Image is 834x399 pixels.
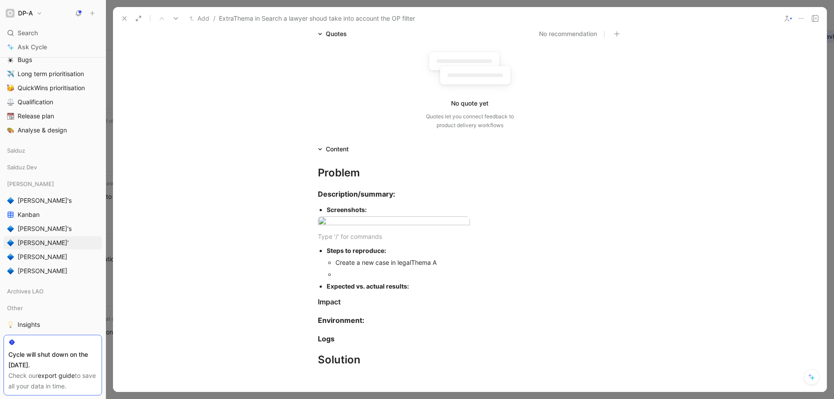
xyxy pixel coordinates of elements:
[187,13,211,24] button: Add
[7,84,14,92] img: 🥳
[18,253,67,261] span: [PERSON_NAME]
[4,222,102,235] a: 🔷[PERSON_NAME]'s
[5,223,16,234] button: 🔷
[4,161,102,174] div: Salduz Dev
[318,297,622,307] div: Impact
[18,267,67,275] span: [PERSON_NAME]
[4,285,102,298] div: Archives LAO
[18,9,33,17] h1: DP-A
[18,55,32,64] span: Bugs
[4,26,102,40] div: Search
[318,352,622,368] div: Solution
[314,144,352,154] div: Content
[5,125,16,135] button: 🎨
[4,194,102,207] a: 🔷[PERSON_NAME]'s
[5,195,16,206] button: 🔷
[4,285,102,300] div: Archives LAO
[18,224,72,233] span: [PERSON_NAME]'s
[326,144,349,154] div: Content
[4,7,44,19] button: DP-ADP-A
[7,113,14,120] img: 📆
[4,81,102,95] a: 🥳QuickWins prioritisation
[7,287,44,296] span: Archives LAO
[4,177,102,190] div: [PERSON_NAME]
[4,301,102,315] div: Other
[5,333,16,344] button: 🧪
[7,253,14,260] img: 🔷
[326,29,347,39] div: Quotes
[7,179,54,188] span: [PERSON_NAME]
[7,56,14,63] img: 🕷️
[318,216,470,228] img: CleanShot 2025-10-10 at 09.40.39@2x.png
[5,69,16,79] button: ✈️
[4,236,102,249] a: 🔷[PERSON_NAME]'
[8,349,97,370] div: Cycle will shut down on the [DATE].
[327,282,409,290] strong: Expected vs. actual results:
[8,370,97,392] div: Check our to save all your data in time.
[318,316,364,325] strong: Environment:
[6,9,15,18] img: DP-A
[318,165,622,181] div: Problem
[4,250,102,264] a: 🔷[PERSON_NAME]
[7,239,14,246] img: 🔷
[18,112,54,121] span: Release plan
[5,111,16,121] button: 📆
[5,266,16,276] button: 🔷
[38,372,75,379] a: export guide
[5,83,16,93] button: 🥳
[4,144,102,160] div: Salduz
[4,161,102,176] div: Salduz Dev
[426,112,514,130] div: Quotes let you connect feedback to product delivery workflows
[4,332,102,345] a: 🧪Discovery
[4,318,102,331] a: 💡Insights
[18,42,47,52] span: Ask Cycle
[5,238,16,248] button: 🔷
[18,98,53,106] span: Qualification
[18,70,84,78] span: Long term prioritisation
[7,321,14,328] img: 💡
[4,124,102,137] a: 🎨Analyse & design
[4,177,102,278] div: [PERSON_NAME]🔷[PERSON_NAME]'sKanban🔷[PERSON_NAME]'s🔷[PERSON_NAME]'🔷[PERSON_NAME]🔷[PERSON_NAME]
[7,304,23,312] span: Other
[314,29,350,39] div: Quotes
[18,84,85,92] span: QuickWins prioritisation
[7,146,25,155] span: Salduz
[4,208,102,221] a: Kanban
[7,99,14,106] img: ⚖️
[327,247,386,254] strong: Steps to reproduce:
[4,110,102,123] a: 📆Release plan
[539,29,597,39] button: No recommendation
[5,252,16,262] button: 🔷
[4,264,102,278] a: 🔷[PERSON_NAME]
[4,144,102,157] div: Salduz
[18,210,40,219] span: Kanban
[18,28,38,38] span: Search
[451,98,488,109] div: No quote yet
[18,126,67,135] span: Analyse & design
[4,301,102,359] div: Other💡Insights🧪Discovery🏄‍♀️Prioritisation
[5,319,16,330] button: 💡
[219,13,415,24] span: ExtraThema in Search a lawyer shoud take into account the OP filter
[335,258,622,267] div: Create a new case in legalThema A
[318,190,395,198] strong: Description/summary:
[327,206,367,213] strong: Screenshots:
[7,163,37,172] span: Salduz Dev
[18,320,40,329] span: Insights
[4,53,102,66] a: 🕷️Bugs
[4,67,102,81] a: ✈️Long term prioritisation
[213,13,215,24] span: /
[318,334,335,343] strong: Logs
[7,197,14,204] img: 🔷
[18,238,69,247] span: [PERSON_NAME]'
[4,40,102,54] a: Ask Cycle
[4,95,102,109] a: ⚖️Qualification
[5,55,16,65] button: 🕷️
[18,196,72,205] span: [PERSON_NAME]'s
[7,70,14,77] img: ✈️
[5,97,16,107] button: ⚖️
[7,267,14,275] img: 🔷
[7,127,14,134] img: 🎨
[7,225,14,232] img: 🔷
